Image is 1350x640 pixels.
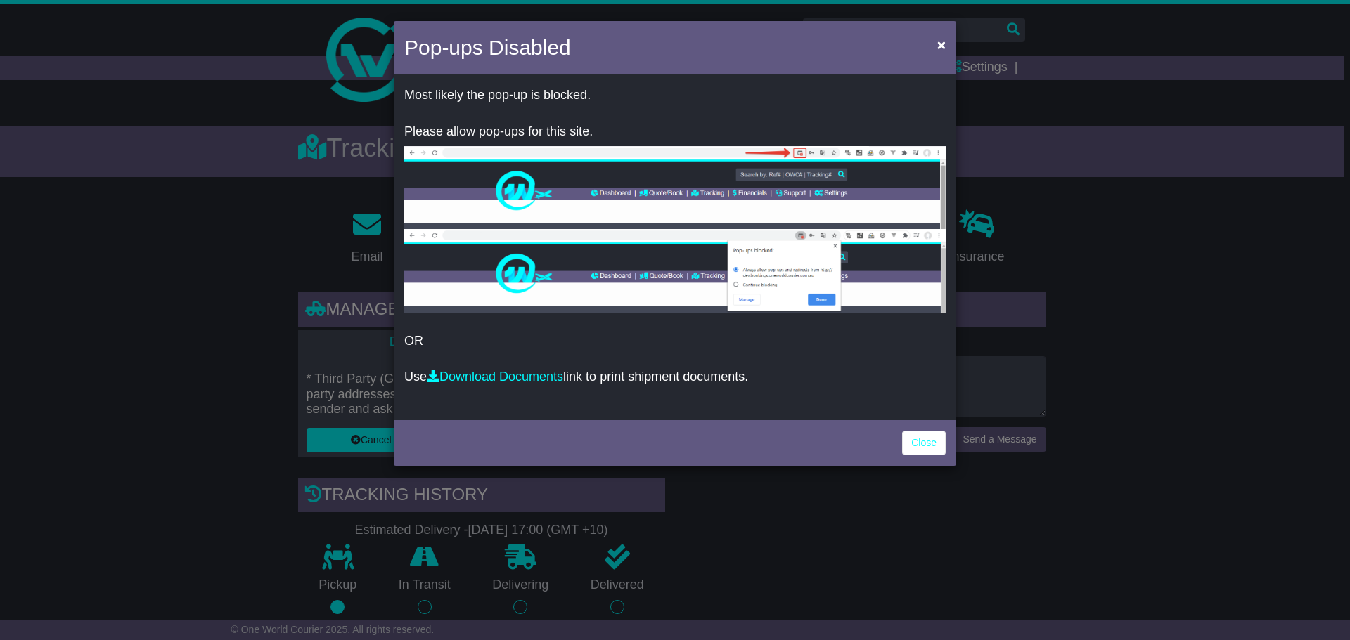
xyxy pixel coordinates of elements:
span: × [937,37,946,53]
p: Use link to print shipment documents. [404,370,946,385]
img: allow-popup-2.png [404,229,946,313]
a: Close [902,431,946,455]
p: Please allow pop-ups for this site. [404,124,946,140]
button: Close [930,30,953,59]
h4: Pop-ups Disabled [404,32,571,63]
p: Most likely the pop-up is blocked. [404,88,946,103]
a: Download Documents [427,370,563,384]
div: OR [394,77,956,417]
img: allow-popup-1.png [404,146,946,229]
